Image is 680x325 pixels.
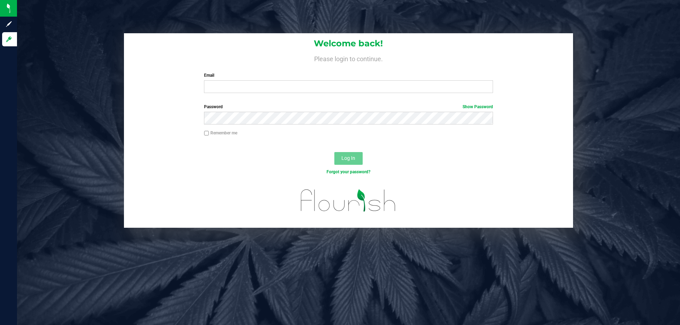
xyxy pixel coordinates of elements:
[204,130,237,136] label: Remember me
[204,72,493,79] label: Email
[5,36,12,43] inline-svg: Log in
[204,131,209,136] input: Remember me
[341,155,355,161] span: Log In
[5,21,12,28] inline-svg: Sign up
[463,104,493,109] a: Show Password
[124,39,573,48] h1: Welcome back!
[292,182,404,219] img: flourish_logo.svg
[204,104,223,109] span: Password
[327,169,370,174] a: Forgot your password?
[124,54,573,62] h4: Please login to continue.
[334,152,363,165] button: Log In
